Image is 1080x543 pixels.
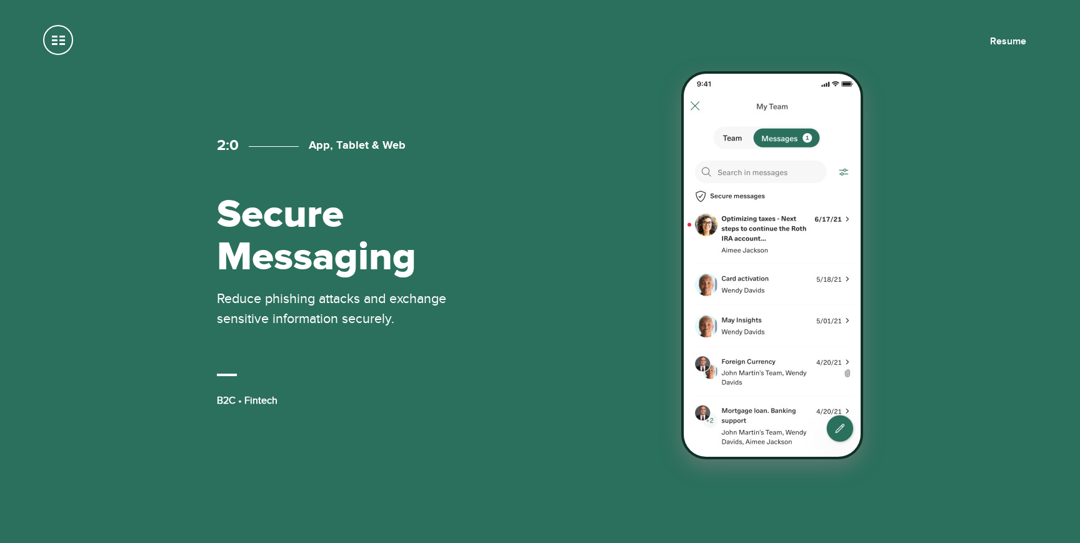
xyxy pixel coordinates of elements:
[217,289,467,329] p: Reduce phishing attacks and exchange sensitive information securely.
[217,136,239,154] span: 2:0
[681,71,863,459] img: Expo
[217,394,277,407] span: B2C • Fintech
[990,35,1026,47] a: Resume
[249,139,406,152] h3: App, Tablet & Web
[165,76,915,467] a: 2:0 App, Tablet & Web Secure Messaging Reduce phishing attacks and exchange sensitive information...
[217,194,467,278] h2: Secure Messaging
